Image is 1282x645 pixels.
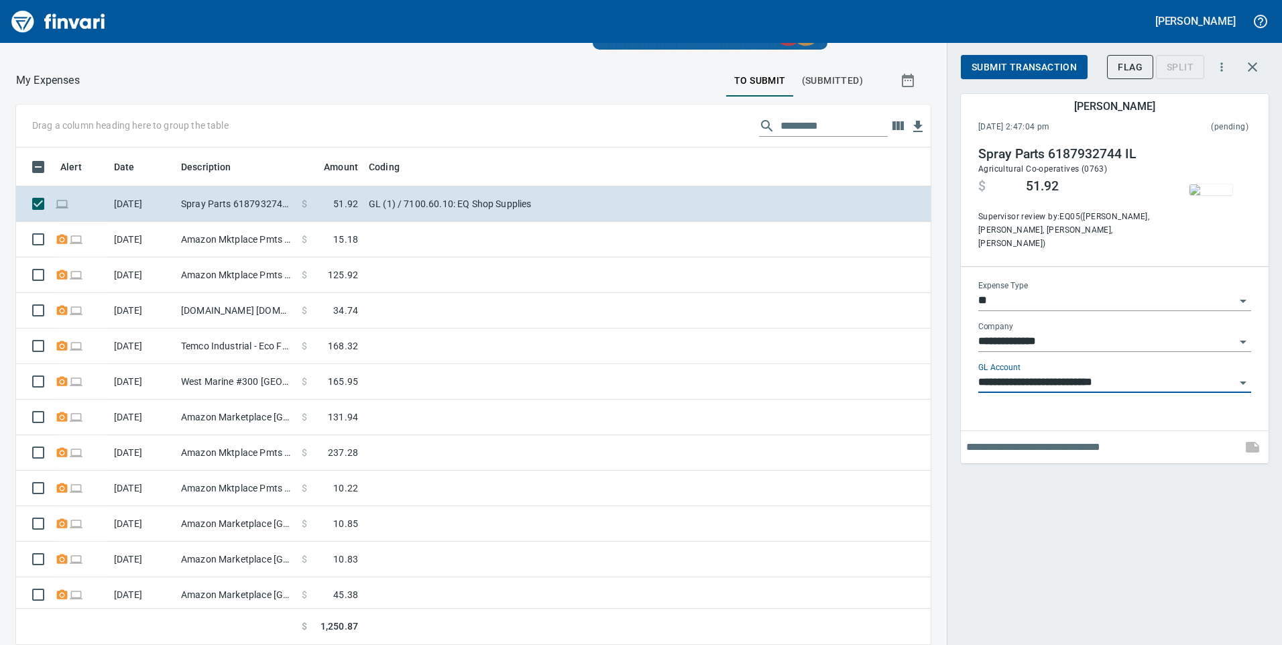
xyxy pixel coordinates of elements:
[369,159,417,175] span: Coding
[1155,14,1236,28] h5: [PERSON_NAME]
[302,375,307,388] span: $
[908,117,928,137] button: Download Table
[302,588,307,601] span: $
[1074,99,1155,113] h5: [PERSON_NAME]
[302,446,307,459] span: $
[1236,51,1269,83] button: Close transaction
[69,412,83,421] span: Online transaction
[69,519,83,528] span: Online transaction
[306,159,358,175] span: Amount
[109,222,176,257] td: [DATE]
[55,554,69,563] span: Receipt Required
[978,121,1130,134] span: [DATE] 2:47:04 pm
[1130,121,1248,134] span: This charge has not been settled by the merchant yet. This usually takes a couple of days but in ...
[333,517,358,530] span: 10.85
[176,186,296,222] td: Spray Parts 6187932744 IL
[324,159,358,175] span: Amount
[69,270,83,279] span: Online transaction
[55,199,69,208] span: Online transaction
[69,590,83,599] span: Online transaction
[328,446,358,459] span: 237.28
[1207,52,1236,82] button: More
[55,448,69,457] span: Receipt Required
[176,222,296,257] td: Amazon Mktplace Pmts [DOMAIN_NAME][URL] WA
[69,306,83,314] span: Online transaction
[69,377,83,386] span: Online transaction
[1189,184,1232,195] img: receipts%2Ftapani%2F2025-08-14%2F9mFQdhIF8zLowLGbDphOVZksN8b2__QBLxkGoPA6K7brU9xrgj_thumb.jpg
[1026,178,1059,194] span: 51.92
[1234,333,1252,351] button: Open
[109,435,176,471] td: [DATE]
[302,339,307,353] span: $
[333,552,358,566] span: 10.83
[978,211,1161,251] span: Supervisor review by: EQ05 ([PERSON_NAME], [PERSON_NAME], [PERSON_NAME], [PERSON_NAME])
[1152,11,1239,32] button: [PERSON_NAME]
[55,590,69,599] span: Receipt Required
[109,329,176,364] td: [DATE]
[1156,60,1204,72] div: Transaction still pending, cannot split yet. It usually takes 2-3 days for a merchant to settle a...
[32,119,229,132] p: Drag a column heading here to group the table
[320,620,358,634] span: 1,250.87
[109,293,176,329] td: [DATE]
[176,293,296,329] td: [DOMAIN_NAME] [DOMAIN_NAME][URL] WA
[333,481,358,495] span: 10.22
[109,257,176,293] td: [DATE]
[55,270,69,279] span: Receipt Required
[328,410,358,424] span: 131.94
[302,552,307,566] span: $
[16,72,80,89] p: My Expenses
[69,448,83,457] span: Online transaction
[734,72,786,89] span: To Submit
[114,159,152,175] span: Date
[55,306,69,314] span: Receipt Required
[333,304,358,317] span: 34.74
[972,59,1077,76] span: Submit Transaction
[176,577,296,613] td: Amazon Marketplace [GEOGRAPHIC_DATA] [GEOGRAPHIC_DATA]
[55,235,69,243] span: Receipt Required
[978,164,1107,174] span: Agricultural Co-operatives (0763)
[363,186,699,222] td: GL (1) / 7100.60.10: EQ Shop Supplies
[176,329,296,364] td: Temco Industrial - Eco Fremont [GEOGRAPHIC_DATA]
[802,72,863,89] span: (Submitted)
[69,483,83,492] span: Online transaction
[109,542,176,577] td: [DATE]
[69,341,83,350] span: Online transaction
[114,159,135,175] span: Date
[109,186,176,222] td: [DATE]
[978,282,1028,290] label: Expense Type
[60,159,82,175] span: Alert
[176,435,296,471] td: Amazon Mktplace Pmts [DOMAIN_NAME][URL] WA
[302,517,307,530] span: $
[55,412,69,421] span: Receipt Required
[16,72,80,89] nav: breadcrumb
[8,5,109,38] img: Finvari
[181,159,231,175] span: Description
[109,471,176,506] td: [DATE]
[302,620,307,634] span: $
[181,159,249,175] span: Description
[302,410,307,424] span: $
[176,542,296,577] td: Amazon Marketplace [GEOGRAPHIC_DATA] [GEOGRAPHIC_DATA]
[888,116,908,136] button: Choose columns to display
[176,471,296,506] td: Amazon Mktplace Pmts [DOMAIN_NAME][URL] WA
[109,364,176,400] td: [DATE]
[328,339,358,353] span: 168.32
[1234,292,1252,310] button: Open
[176,400,296,435] td: Amazon Marketplace [GEOGRAPHIC_DATA] [GEOGRAPHIC_DATA]
[333,233,358,246] span: 15.18
[302,481,307,495] span: $
[176,257,296,293] td: Amazon Mktplace Pmts [DOMAIN_NAME][URL] WA
[55,341,69,350] span: Receipt Required
[302,233,307,246] span: $
[328,268,358,282] span: 125.92
[978,322,1013,331] label: Company
[978,146,1161,162] h4: Spray Parts 6187932744 IL
[1236,431,1269,463] span: This records your note into the expense
[888,64,931,97] button: Show transactions within a particular date range
[302,304,307,317] span: $
[109,506,176,542] td: [DATE]
[60,159,99,175] span: Alert
[176,506,296,542] td: Amazon Marketplace [GEOGRAPHIC_DATA] [GEOGRAPHIC_DATA]
[328,375,358,388] span: 165.95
